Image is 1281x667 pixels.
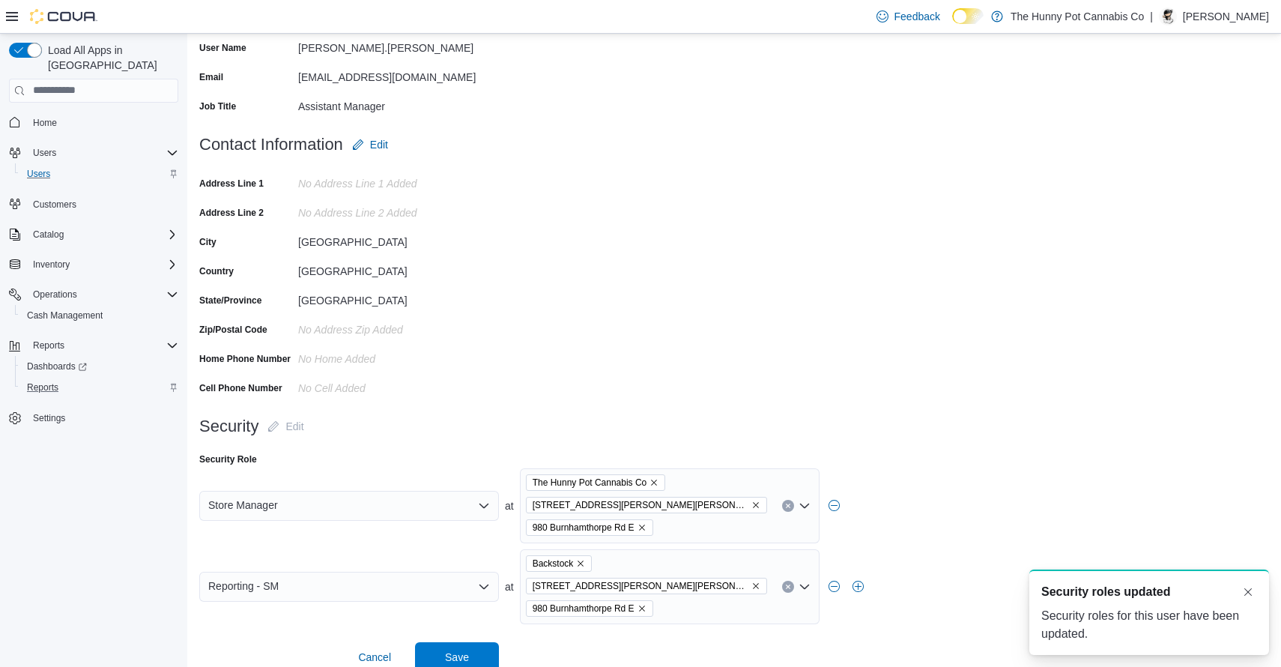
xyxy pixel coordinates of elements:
button: Reports [3,335,184,356]
span: Edit [285,419,303,434]
p: [PERSON_NAME] [1183,7,1269,25]
div: [GEOGRAPHIC_DATA] [298,289,499,307]
nav: Complex example [9,106,178,468]
span: Operations [27,286,178,304]
span: Users [33,147,56,159]
div: at [199,549,1269,624]
span: [STREET_ADDRESS][PERSON_NAME][PERSON_NAME] [533,498,748,513]
span: Inventory [27,256,178,274]
label: Country [199,265,234,277]
a: Feedback [870,1,946,31]
button: Inventory [27,256,76,274]
h3: Contact Information [199,136,343,154]
p: The Hunny Pot Cannabis Co [1011,7,1144,25]
span: Users [21,165,178,183]
span: Cash Management [27,310,103,322]
input: Dark Mode [952,8,984,24]
span: Home [33,117,57,129]
button: Operations [27,286,83,304]
span: Users [27,168,50,180]
a: Users [21,165,56,183]
img: Cova [30,9,97,24]
div: No Address Line 2 added [298,201,499,219]
span: Catalog [33,229,64,241]
div: [GEOGRAPHIC_DATA] [298,230,499,248]
span: The Hunny Pot Cannabis Co [533,475,647,490]
label: Address Line 1 [199,178,264,190]
div: Security roles for this user have been updated. [1041,607,1257,643]
a: Dashboards [15,356,184,377]
span: Cash Management [21,307,178,325]
label: Job Title [199,100,236,112]
span: Save [445,650,469,665]
button: Catalog [27,226,70,244]
button: Clear input [782,581,794,593]
a: Reports [21,378,64,396]
a: Customers [27,196,82,214]
button: Reports [15,377,184,398]
span: Home [27,113,178,132]
div: [EMAIL_ADDRESS][DOMAIN_NAME] [298,65,499,83]
div: No Home added [298,347,499,365]
div: Jonathan Estrella [1159,7,1177,25]
span: 3476 Glen Erin Dr [526,497,767,513]
span: [STREET_ADDRESS][PERSON_NAME][PERSON_NAME] [533,579,748,594]
span: 980 Burnhamthorpe Rd E [533,520,635,535]
div: Notification [1041,583,1257,601]
div: at [199,468,1269,543]
a: Home [27,114,63,132]
div: [PERSON_NAME].[PERSON_NAME] [298,36,499,54]
button: Open list of options [478,581,490,593]
label: Home Phone Number [199,353,291,365]
button: Remove 3476 Glen Erin Dr from selection in this group [751,582,760,591]
span: Load All Apps in [GEOGRAPHIC_DATA] [42,43,178,73]
span: Customers [27,195,178,214]
span: 980 Burnhamthorpe Rd E [526,600,653,617]
span: Reporting - SM [208,577,279,595]
label: Email [199,71,223,83]
p: | [1150,7,1153,25]
label: Zip/Postal Code [199,324,267,336]
button: Catalog [3,224,184,245]
span: Feedback [894,9,940,24]
span: 3476 Glen Erin Dr [526,578,767,594]
span: 980 Burnhamthorpe Rd E [533,601,635,616]
button: Settings [3,407,184,429]
button: Open list of options [799,581,811,593]
button: Cash Management [15,305,184,326]
span: Dashboards [27,360,87,372]
button: Edit [346,130,394,160]
a: Dashboards [21,357,93,375]
span: Reports [27,381,58,393]
div: No Address Line 1 added [298,172,499,190]
span: Backstock [533,556,574,571]
button: Remove 980 Burnhamthorpe Rd E from selection in this group [638,604,646,613]
span: Reports [33,339,64,351]
span: Edit [370,137,388,152]
a: Settings [27,409,71,427]
button: Dismiss toast [1239,583,1257,601]
button: Users [27,144,62,162]
span: Dark Mode [952,24,953,25]
div: No Address Zip added [298,318,499,336]
label: User Name [199,42,246,54]
a: Cash Management [21,307,109,325]
label: City [199,236,216,248]
button: Users [3,142,184,163]
div: No Cell added [298,376,499,394]
span: Settings [27,408,178,427]
label: State/Province [199,295,261,307]
button: Reports [27,336,70,354]
button: Remove 980 Burnhamthorpe Rd E from selection in this group [638,523,646,532]
span: Settings [33,412,65,424]
button: Edit [261,411,309,441]
span: Backstock [526,555,593,572]
span: Inventory [33,259,70,271]
label: Address Line 2 [199,207,264,219]
button: Remove Backstock from selection in this group [576,559,585,568]
button: Users [15,163,184,184]
button: Remove The Hunny Pot Cannabis Co from selection in this group [649,478,658,487]
div: [GEOGRAPHIC_DATA] [298,259,499,277]
button: Home [3,112,184,133]
h3: Security [199,417,258,435]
